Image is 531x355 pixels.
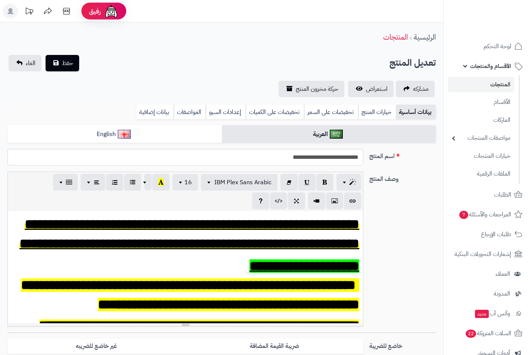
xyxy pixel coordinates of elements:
a: الرئيسية [414,31,436,43]
a: وآتس آبجديد [448,305,527,322]
span: مشاركه [413,84,429,93]
a: المنتجات [448,77,514,92]
label: اسم المنتج [366,149,439,161]
span: المراجعات والأسئلة [459,209,511,220]
a: تحديثات المنصة [20,4,38,21]
a: بيانات إضافية [136,105,174,120]
a: مواصفات المنتجات [448,130,514,146]
span: 7 [459,211,468,219]
a: الغاء [9,55,41,71]
img: ai-face.png [104,4,119,19]
a: الماركات [448,112,514,128]
span: الغاء [26,59,35,68]
span: استعراض [366,84,388,93]
a: الأقسام [448,94,514,110]
span: العملاء [496,269,510,279]
a: العملاء [448,265,527,283]
a: خيارات المنتج [358,105,396,120]
a: لوحة التحكم [448,37,527,55]
button: 16 [173,174,198,191]
a: السلات المتروكة22 [448,324,527,342]
a: English [7,125,222,143]
a: الطلبات [448,186,527,204]
a: إشعارات التحويلات البنكية [448,245,527,263]
a: خيارات المنتجات [448,148,514,164]
a: المنتجات [383,31,408,43]
span: الأقسام والمنتجات [470,61,511,71]
a: بيانات أساسية [396,105,436,120]
span: طلبات الإرجاع [481,229,511,240]
span: جديد [475,310,489,318]
a: المدونة [448,285,527,303]
a: حركة مخزون المنتج [279,81,344,97]
label: غير خاضع للضريبه [7,339,186,354]
span: المدونة [494,288,510,299]
span: IBM Plex Sans Arabic [214,178,271,187]
label: ضريبة القيمة المضافة [186,339,364,354]
img: العربية [330,130,343,139]
span: حركة مخزون المنتج [296,84,338,93]
span: رفيق [89,7,101,16]
a: الملفات الرقمية [448,166,514,182]
span: حفظ [62,59,73,68]
span: لوحة التحكم [484,41,511,52]
a: استعراض [348,81,394,97]
button: IBM Plex Sans Arabic [201,174,277,191]
a: تخفيضات على السعر [304,105,358,120]
a: العربية [222,125,436,143]
span: الطلبات [494,189,511,200]
a: المراجعات والأسئلة7 [448,206,527,223]
a: المواصفات [174,105,206,120]
a: طلبات الإرجاع [448,225,527,243]
a: إعدادات السيو [206,105,246,120]
span: وآتس آب [474,308,510,319]
button: حفظ [46,55,79,71]
span: 16 [184,178,192,187]
span: 22 [466,330,476,338]
h2: تعديل المنتج [389,55,436,71]
a: مشاركه [396,81,435,97]
span: إشعارات التحويلات البنكية [454,249,511,259]
a: تخفيضات على الكميات [246,105,304,120]
span: السلات المتروكة [465,328,511,339]
label: خاضع للضريبة [366,339,439,351]
label: وصف المنتج [366,172,439,183]
img: English [118,130,131,139]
